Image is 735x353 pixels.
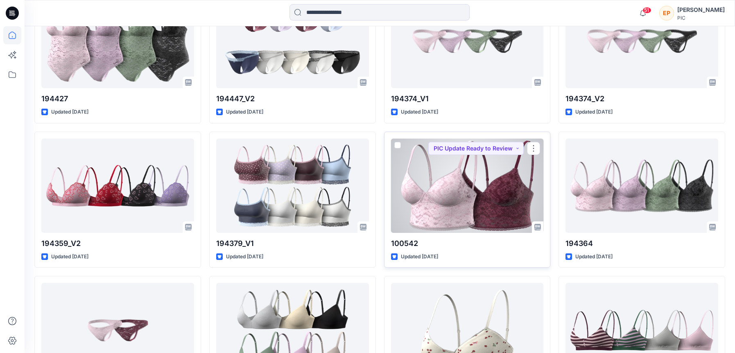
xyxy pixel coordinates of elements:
[677,15,725,21] div: PIC
[659,6,674,20] div: EP
[642,7,651,14] span: 51
[677,5,725,15] div: [PERSON_NAME]
[216,139,369,233] a: 194379_V1
[565,139,718,233] a: 194364
[226,108,263,116] p: Updated [DATE]
[401,253,438,261] p: Updated [DATE]
[216,238,369,249] p: 194379_V1
[51,253,88,261] p: Updated [DATE]
[226,253,263,261] p: Updated [DATE]
[51,108,88,116] p: Updated [DATE]
[41,93,194,105] p: 194427
[391,238,544,249] p: 100542
[41,139,194,233] a: 194359_V2
[401,108,438,116] p: Updated [DATE]
[565,93,718,105] p: 194374_V2
[575,253,613,261] p: Updated [DATE]
[391,139,544,233] a: 100542
[575,108,613,116] p: Updated [DATE]
[391,93,544,105] p: 194374_V1
[216,93,369,105] p: 194447_V2
[41,238,194,249] p: 194359_V2
[565,238,718,249] p: 194364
